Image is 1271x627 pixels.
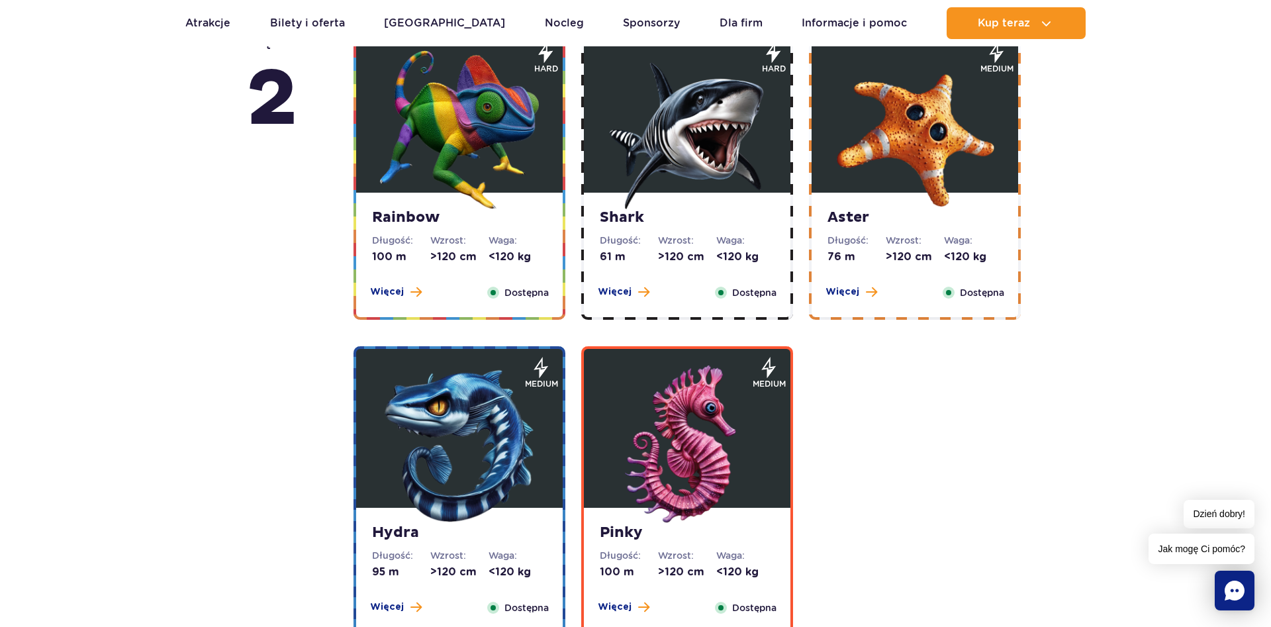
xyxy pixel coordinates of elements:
[372,209,547,227] strong: Rainbow
[430,250,489,264] dd: >120 cm
[545,7,584,39] a: Nocleg
[608,365,767,524] img: 683e9ed2afc0b776388788.png
[489,250,547,264] dd: <120 kg
[534,63,558,75] span: hard
[753,378,786,390] span: medium
[384,7,505,39] a: [GEOGRAPHIC_DATA]
[716,565,775,579] dd: <120 kg
[827,209,1002,227] strong: Aster
[600,234,658,247] dt: Długość:
[370,601,422,614] button: Więcej
[1215,571,1254,610] div: Chat
[960,285,1004,300] span: Dostępna
[825,285,877,299] button: Więcej
[504,285,549,300] span: Dostępna
[525,378,558,390] span: medium
[372,250,430,264] dd: 100 m
[380,50,539,209] img: 683e9e7576148617438286.png
[732,285,777,300] span: Dostępna
[246,51,299,149] span: 2
[370,601,404,614] span: Więcej
[658,250,716,264] dd: >120 cm
[504,601,549,615] span: Dostępna
[802,7,907,39] a: Informacje i pomoc
[886,250,944,264] dd: >120 cm
[372,565,430,579] dd: 95 m
[1149,534,1254,564] span: Jak mogę Ci pomóc?
[716,234,775,247] dt: Waga:
[827,234,886,247] dt: Długość:
[372,549,430,562] dt: Długość:
[944,250,1002,264] dd: <120 kg
[978,17,1030,29] span: Kup teraz
[1184,500,1254,528] span: Dzień dobry!
[372,234,430,247] dt: Długość:
[370,285,422,299] button: Więcej
[270,7,345,39] a: Bilety i oferta
[658,565,716,579] dd: >120 cm
[658,549,716,562] dt: Wzrost:
[947,7,1086,39] button: Kup teraz
[489,549,547,562] dt: Waga:
[600,250,658,264] dd: 61 m
[658,234,716,247] dt: Wzrost:
[489,565,547,579] dd: <120 kg
[598,601,649,614] button: Więcej
[489,234,547,247] dt: Waga:
[598,285,632,299] span: Więcej
[430,565,489,579] dd: >120 cm
[380,365,539,524] img: 683e9ec0cbacc283990474.png
[430,234,489,247] dt: Wzrost:
[623,7,680,39] a: Sponsorzy
[598,601,632,614] span: Więcej
[600,524,775,542] strong: Pinky
[430,549,489,562] dt: Wzrost:
[598,285,649,299] button: Więcej
[716,250,775,264] dd: <120 kg
[372,524,547,542] strong: Hydra
[600,209,775,227] strong: Shark
[944,234,1002,247] dt: Waga:
[600,565,658,579] dd: 100 m
[886,234,944,247] dt: Wzrost:
[825,285,859,299] span: Więcej
[835,50,994,209] img: 683e9eae63fef643064232.png
[600,549,658,562] dt: Długość:
[827,250,886,264] dd: 76 m
[370,285,404,299] span: Więcej
[762,63,786,75] span: hard
[185,7,230,39] a: Atrakcje
[720,7,763,39] a: Dla firm
[246,31,299,149] strong: piętro
[608,50,767,209] img: 683e9e9ba8332218919957.png
[716,549,775,562] dt: Waga:
[732,601,777,615] span: Dostępna
[980,63,1013,75] span: medium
